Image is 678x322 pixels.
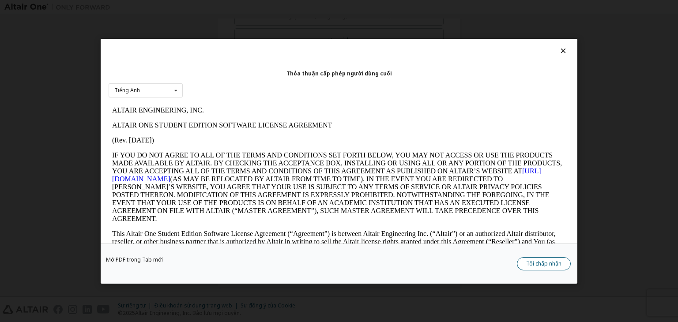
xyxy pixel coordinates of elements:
[106,257,163,262] a: Mở PDF trong Tab mới
[526,260,561,267] font: Tôi chấp nhận
[4,64,433,80] a: [URL][DOMAIN_NAME]
[4,34,457,41] p: (Rev. [DATE])
[4,4,457,11] p: ALTAIR ENGINEERING, INC.
[517,257,571,270] button: Tôi chấp nhận
[286,69,392,77] font: Thỏa thuận cấp phép người dùng cuối
[106,256,163,263] font: Mở PDF trong Tab mới
[4,127,457,159] p: This Altair One Student Edition Software License Agreement (“Agreement”) is between Altair Engine...
[4,19,457,26] p: ALTAIR ONE STUDENT EDITION SOFTWARE LICENSE AGREEMENT
[4,49,457,120] p: IF YOU DO NOT AGREE TO ALL OF THE TERMS AND CONDITIONS SET FORTH BELOW, YOU MAY NOT ACCESS OR USE...
[114,86,140,94] font: Tiếng Anh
